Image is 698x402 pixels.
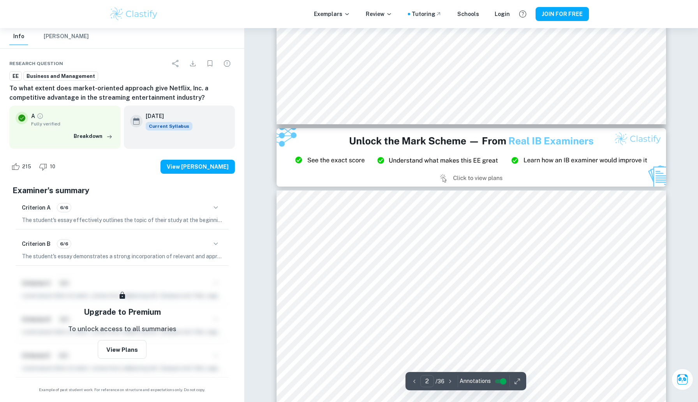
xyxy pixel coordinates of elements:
button: JOIN FOR FREE [536,7,589,21]
h5: Upgrade to Premium [84,306,161,318]
div: Like [9,160,35,173]
p: The student's essay demonstrates a strong incorporation of relevant and appropriate source materi... [22,252,222,261]
div: Share [168,56,183,71]
button: View [PERSON_NAME] [160,160,235,174]
span: 10 [46,163,60,171]
span: Annotations [460,377,491,385]
img: Ad [277,128,666,187]
span: EE [10,72,21,80]
div: Bookmark [202,56,218,71]
div: This exemplar is based on the current syllabus. Feel free to refer to it for inspiration/ideas wh... [146,122,192,130]
p: Exemplars [314,10,350,18]
button: Breakdown [72,130,115,142]
a: Business and Management [23,71,98,81]
div: Download [185,56,201,71]
span: Example of past student work. For reference on structure and expectations only. Do not copy. [9,387,235,393]
div: Report issue [219,56,235,71]
img: Clastify logo [109,6,159,22]
button: View Plans [98,340,146,359]
button: Ask Clai [672,368,693,390]
p: To unlock access to all summaries [68,324,176,334]
span: 215 [18,163,35,171]
span: Business and Management [24,72,98,80]
h6: Criterion A [22,203,51,212]
h5: Examiner's summary [12,185,232,196]
button: Info [9,28,28,45]
div: Dislike [37,160,60,173]
span: 6/6 [57,204,71,211]
h6: To what extent does market-oriented approach give Netflix, Inc. a competitive advantage in the st... [9,84,235,102]
h6: [DATE] [146,112,186,120]
a: Login [495,10,510,18]
a: EE [9,71,22,81]
button: [PERSON_NAME] [44,28,89,45]
button: Help and Feedback [516,7,529,21]
span: Fully verified [31,120,115,127]
span: 6/6 [57,240,71,247]
p: The student's essay effectively outlines the topic of their study at the beginning, clearly stati... [22,216,222,224]
p: Review [366,10,392,18]
span: Research question [9,60,63,67]
p: / 36 [435,377,444,386]
p: A [31,112,35,120]
a: Grade fully verified [37,113,44,120]
span: Current Syllabus [146,122,192,130]
a: Schools [457,10,479,18]
h6: Criterion B [22,240,51,248]
a: Tutoring [412,10,442,18]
